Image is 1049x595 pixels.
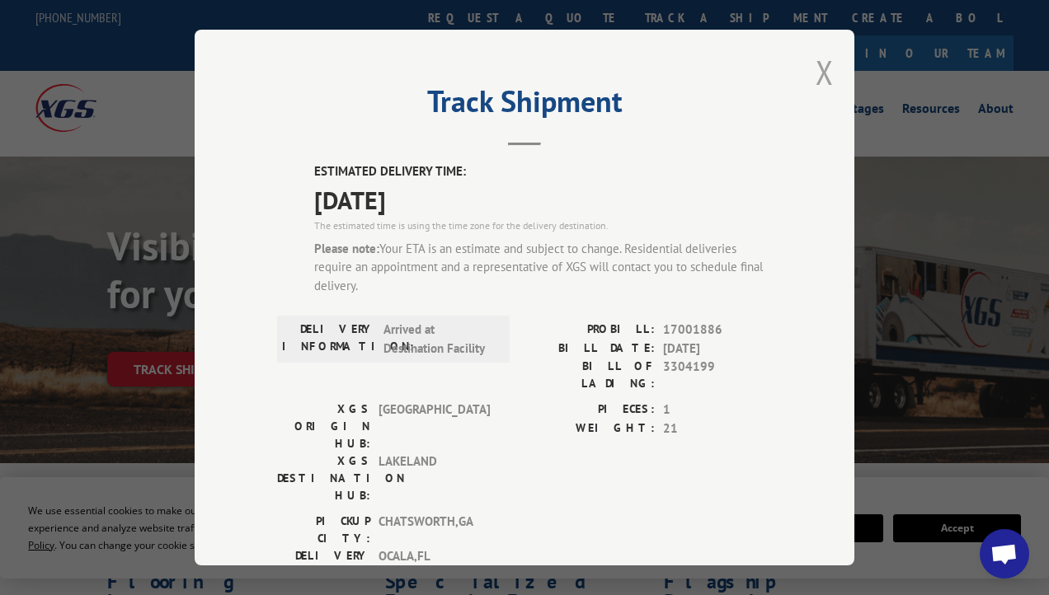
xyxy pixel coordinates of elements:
label: XGS ORIGIN HUB: [277,401,370,452]
span: [DATE] [314,181,772,218]
span: 1 [663,401,772,419]
div: Open chat [980,529,1029,579]
span: 17001886 [663,321,772,340]
label: DELIVERY INFORMATION: [282,321,375,358]
span: 21 [663,419,772,438]
label: DELIVERY CITY: [277,547,370,582]
label: PIECES: [524,401,655,419]
span: OCALA , FL [379,547,490,582]
label: PICKUP CITY: [277,513,370,547]
span: [GEOGRAPHIC_DATA] [379,401,490,452]
span: [DATE] [663,340,772,358]
h2: Track Shipment [277,90,772,121]
div: The estimated time is using the time zone for the delivery destination. [314,218,772,233]
label: BILL OF LADING: [524,358,655,392]
label: BILL DATE: [524,340,655,358]
span: 3304199 [663,358,772,392]
label: WEIGHT: [524,419,655,438]
strong: Please note: [314,241,379,256]
label: PROBILL: [524,321,655,340]
span: CHATSWORTH , GA [379,513,490,547]
label: XGS DESTINATION HUB: [277,452,370,504]
label: ESTIMATED DELIVERY TIME: [314,162,772,181]
div: Your ETA is an estimate and subject to change. Residential deliveries require an appointment and ... [314,240,772,296]
span: LAKELAND [379,452,490,504]
button: Close modal [816,50,834,94]
span: Arrived at Destination Facility [383,321,495,358]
